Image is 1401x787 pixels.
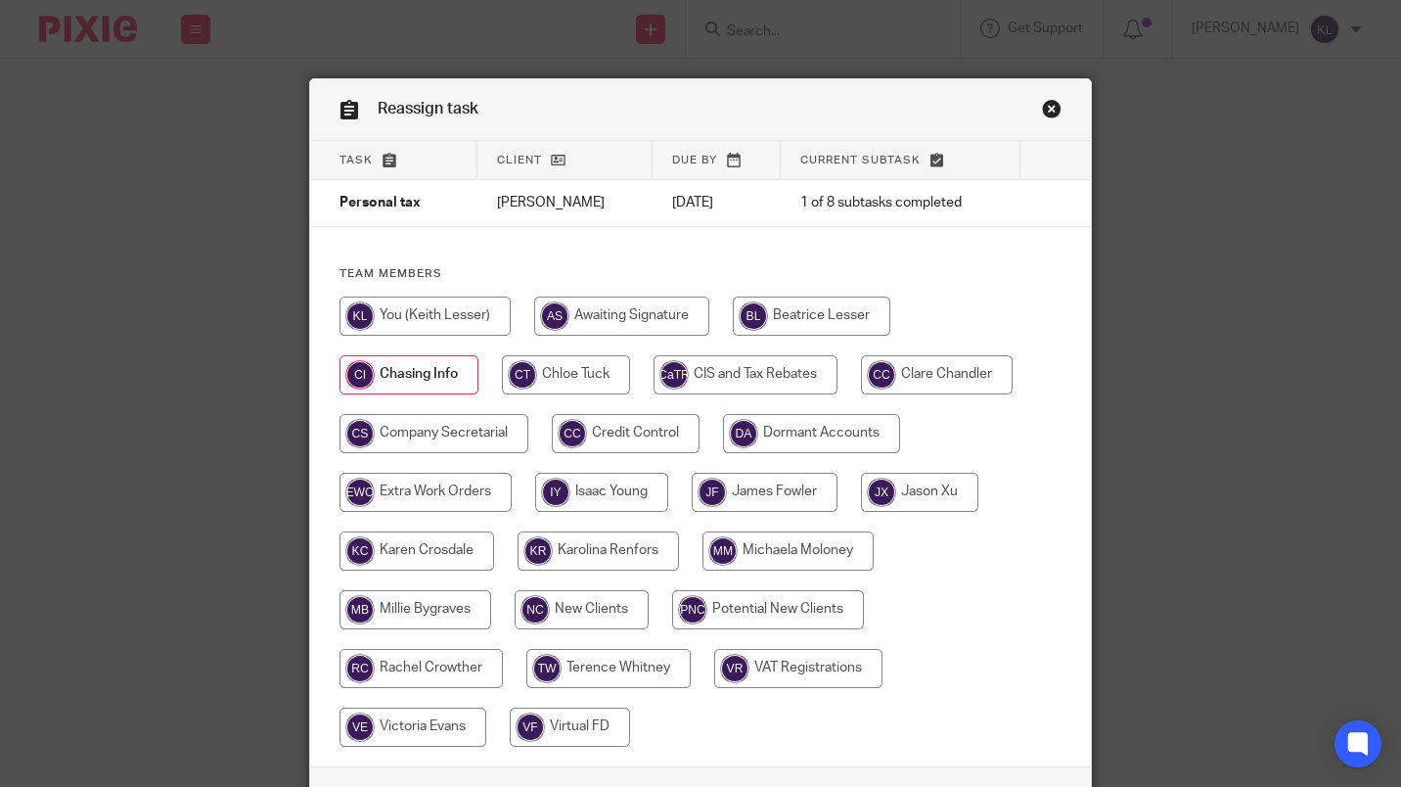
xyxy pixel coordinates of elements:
[339,266,1062,282] h4: Team members
[800,155,921,165] span: Current subtask
[1042,99,1062,125] a: Close this dialog window
[339,197,421,210] span: Personal tax
[672,155,717,165] span: Due by
[378,101,478,116] span: Reassign task
[497,155,542,165] span: Client
[672,193,761,212] p: [DATE]
[781,180,1020,227] td: 1 of 8 subtasks completed
[497,193,633,212] p: [PERSON_NAME]
[339,155,373,165] span: Task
